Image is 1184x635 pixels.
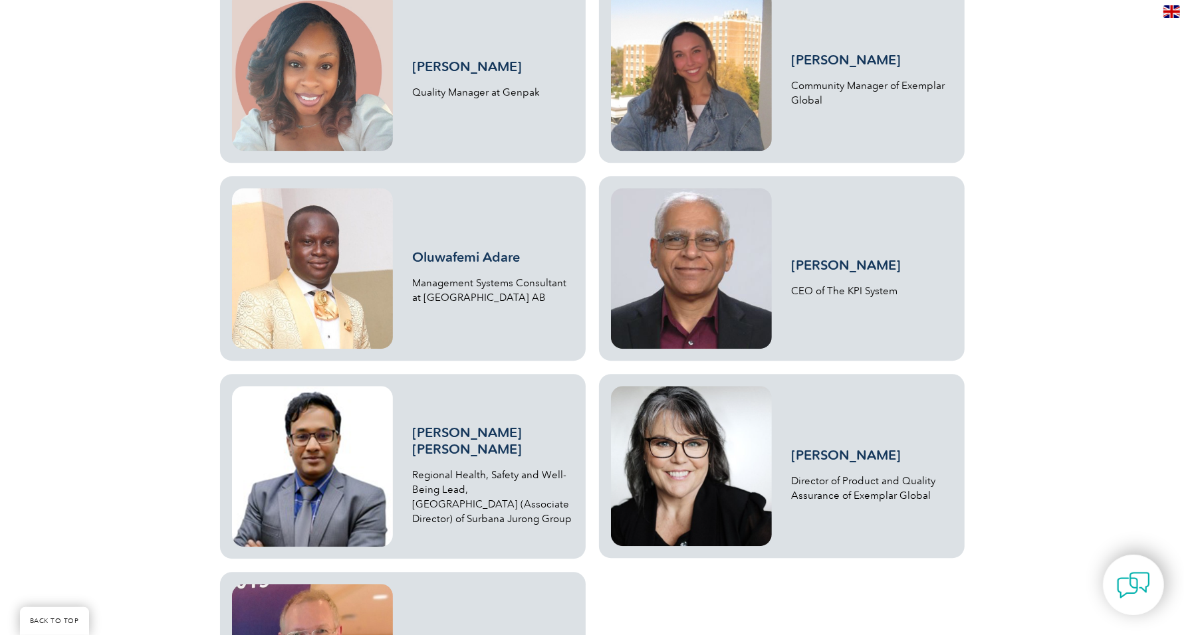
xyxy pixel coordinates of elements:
a: [PERSON_NAME] [PERSON_NAME] [413,424,523,457]
a: [PERSON_NAME] [792,447,901,463]
p: Regional Health, Safety and Well-Being Lead, [GEOGRAPHIC_DATA] (Associate Director) of Surbana Ju... [413,468,574,526]
p: Quality Manager at Genpak [413,85,574,100]
a: [PERSON_NAME] [413,58,523,74]
a: [PERSON_NAME] [792,257,901,273]
a: Oluwafemi Adare [413,249,521,265]
img: en [1163,5,1180,18]
p: Community Manager of Exemplar Global [792,78,953,108]
img: contact-chat.png [1117,569,1150,602]
p: Management Systems Consultant at [GEOGRAPHIC_DATA] AB [413,276,574,305]
a: BACK TO TOP [20,607,89,635]
a: [PERSON_NAME] [792,52,901,68]
img: rai [611,188,772,349]
p: CEO of The KPI System [792,284,953,298]
p: Director of Product and Quality Assurance of Exemplar Global [792,474,953,503]
img: wendy [611,386,772,546]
